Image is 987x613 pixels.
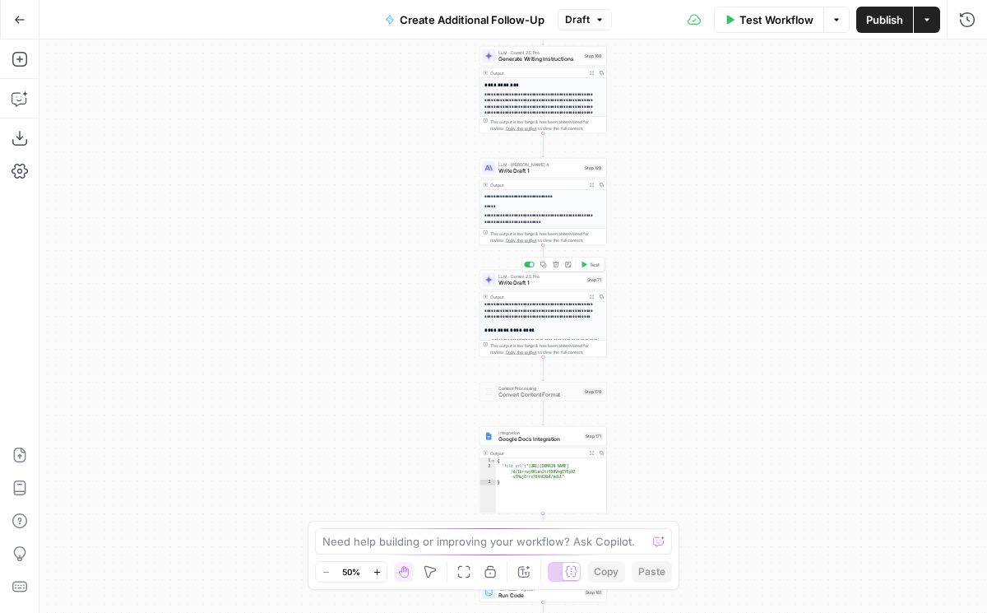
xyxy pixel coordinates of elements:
[739,12,813,28] span: Test Workflow
[480,426,607,513] div: IntegrationGoogle Docs IntegrationStep 171Output{ "file_url":"[URL][DOMAIN_NAME] /d/1brrwjXKlen2t...
[490,182,584,188] div: Output
[506,126,537,131] span: Copy the output
[587,561,625,583] button: Copy
[584,589,603,597] div: Step 161
[480,458,496,464] div: 1
[400,12,544,28] span: Create Additional Follow-Up
[498,161,580,168] span: LLM · [PERSON_NAME] 4
[498,273,582,280] span: LLM · Gemini 2.5 Pro
[490,118,603,132] div: This output is too large & has been abbreviated for review. to view the full content.
[638,564,665,579] span: Paste
[484,432,493,440] img: Instagram%20post%20-%201%201.png
[542,357,544,381] g: Edge from step_71 to step_170
[590,261,600,268] span: Test
[498,385,580,392] span: Content Processing
[490,342,603,355] div: This output is too large & has been abbreviated for review. to view the full content.
[498,391,580,399] span: Convert Content Format
[480,480,496,485] div: 3
[583,388,603,396] div: Step 170
[498,167,580,175] span: Write Draft 1
[490,294,584,300] div: Output
[577,259,603,270] button: Test
[491,458,496,464] span: Toggle code folding, rows 1 through 3
[498,55,580,63] span: Generate Writing Instructions
[558,9,612,30] button: Draft
[506,238,537,243] span: Copy the output
[542,133,544,157] g: Edge from step_160 to step_129
[484,388,493,396] img: o3r9yhbrn24ooq0tey3lueqptmfj
[594,564,619,579] span: Copy
[375,7,554,33] button: Create Additional Follow-Up
[490,450,584,457] div: Output
[542,245,544,269] g: Edge from step_129 to step_71
[498,430,581,436] span: Integration
[632,561,672,583] button: Paste
[342,565,360,578] span: 50%
[506,350,537,355] span: Copy the output
[480,382,607,402] div: Content ProcessingConvert Content FormatStep 170
[498,279,582,287] span: Write Draft 1
[586,276,603,284] div: Step 71
[498,435,581,443] span: Google Docs Integration
[480,464,496,481] div: 2
[866,12,903,28] span: Publish
[583,53,603,60] div: Step 160
[856,7,913,33] button: Publish
[584,433,603,440] div: Step 171
[714,7,823,33] button: Test Workflow
[583,165,603,172] div: Step 129
[565,12,590,27] span: Draft
[542,513,544,537] g: Edge from step_171 to step_175
[490,230,603,244] div: This output is too large & has been abbreviated for review. to view the full content.
[498,592,581,600] span: Run Code
[542,402,544,425] g: Edge from step_170 to step_171
[490,70,584,77] div: Output
[498,49,580,56] span: LLM · Gemini 2.5 Pro
[542,30,544,46] g: Edge from step_178-conditional-end to step_160
[480,583,607,602] div: Run Code · PythonRun CodeStep 161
